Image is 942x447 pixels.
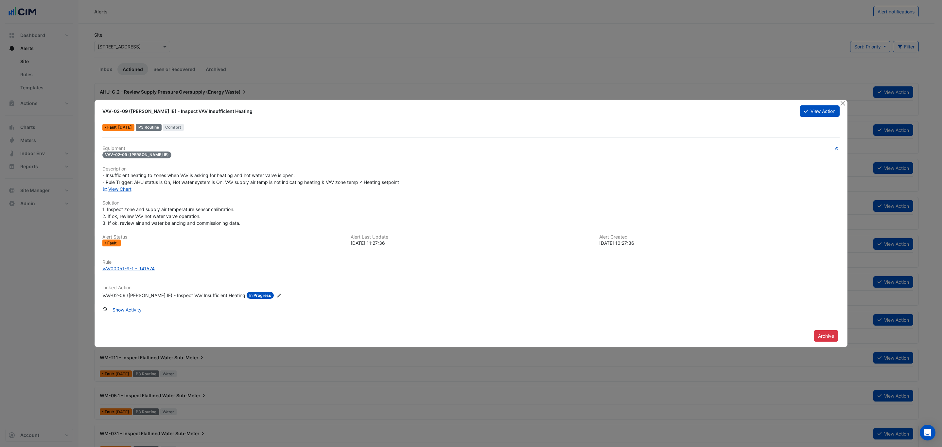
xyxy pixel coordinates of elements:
[102,200,840,206] h6: Solution
[107,241,118,245] span: Fault
[107,125,118,129] span: Fault
[102,206,240,226] span: 1. Inspect zone and supply air temperature sensor calibration. 2. If ok, review VAV hot water val...
[102,265,840,272] a: VAV00051-9-1 - 941574
[800,105,840,117] button: View Action
[351,234,591,240] h6: Alert Last Update
[108,304,146,315] button: Show Activity
[102,166,840,172] h6: Description
[599,234,840,240] h6: Alert Created
[102,108,792,115] div: VAV-02-09 ([PERSON_NAME] IE) - Inspect VAV Insufficient Heating
[599,240,840,246] div: [DATE] 10:27:36
[839,100,846,107] button: Close
[102,292,245,299] div: VAV-02-09 ([PERSON_NAME] IE) - Inspect VAV Insufficient Heating
[102,146,840,151] h6: Equipment
[102,285,840,291] h6: Linked Action
[118,125,132,130] span: Mon 28-Jul-2025 11:27 AEST
[814,330,838,342] button: Archive
[102,265,155,272] div: VAV00051-9-1 - 941574
[102,234,343,240] h6: Alert Status
[920,425,935,440] div: Open Intercom Messenger
[102,259,840,265] h6: Rule
[136,124,162,131] div: P3 Routine
[163,124,184,131] span: Comfort
[102,186,131,192] a: View Chart
[351,240,591,246] div: [DATE] 11:27:36
[102,172,399,185] span: - Insufficient heating to zones when VAV is asking for heating and hot water valve is open. - Rul...
[276,293,281,298] fa-icon: Edit Linked Action
[247,292,274,299] span: In Progress
[102,152,171,158] span: VAV-02-09 ([PERSON_NAME] IE)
